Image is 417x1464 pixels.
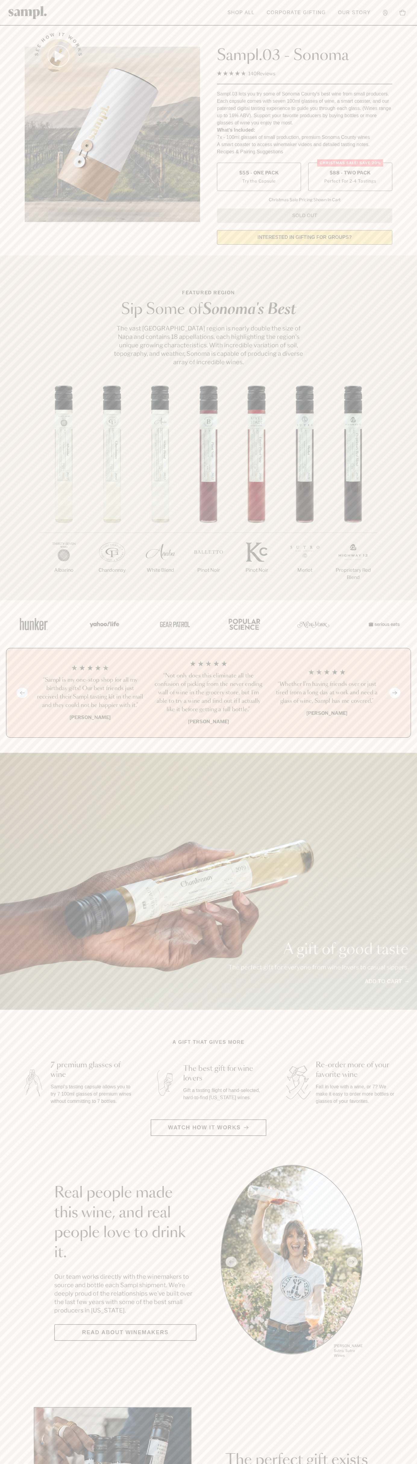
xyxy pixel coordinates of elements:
strong: What’s Included: [217,127,255,133]
div: 140Reviews [217,70,275,78]
button: Watch how it works [151,1119,266,1136]
li: A smart coaster to access winemaker videos and detailed tasting notes. [217,141,392,148]
h3: “Sampl is my one-stop shop for all my birthday gifts! Our best friends just received their Sampl ... [36,676,145,710]
small: Try the Capsule [242,178,276,184]
p: The vast [GEOGRAPHIC_DATA] region is nearly double the size of Napa and contains 18 appellations,... [112,324,305,366]
p: Proprietary Red Blend [329,567,377,581]
p: Fall in love with a wine, or 7? We make it easy to order more bottles or glasses of your favorites. [316,1083,398,1105]
li: 2 / 7 [88,386,136,593]
li: 2 / 4 [154,660,263,725]
a: interested in gifting for groups? [217,230,392,245]
li: Christmas Sale Pricing Shown In Cart [266,197,343,202]
span: Reviews [257,71,275,77]
div: slide 1 [221,1165,363,1359]
a: Read about Winemakers [54,1324,196,1341]
img: Artboard_6_04f9a106-072f-468a-bdd7-f11783b05722_x450.png [86,611,122,637]
p: Pinot Noir [184,567,233,574]
b: [PERSON_NAME] [306,710,347,716]
h3: “Whether I'm having friends over or just tired from a long day at work and need a glass of wine, ... [272,680,381,705]
span: $55 - One Pack [239,170,279,176]
p: Pinot Noir [233,567,281,574]
li: 7 / 7 [329,386,377,600]
h2: A gift that gives more [173,1039,245,1046]
img: Artboard_4_28b4d326-c26e-48f9-9c80-911f17d6414e_x450.png [225,611,262,637]
small: Perfect For 2-4 Tastings [324,178,376,184]
h3: The best gift for wine lovers [183,1064,265,1083]
span: $88 - Two Pack [330,170,371,176]
li: 7x - 100ml glasses of small production, premium Sonoma County wines [217,134,392,141]
div: Sampl.03 lets you try some of Sonoma County's best wine from small producers. Each capsule comes ... [217,90,392,127]
span: 140 [248,71,257,77]
button: See how it works [42,39,75,73]
p: Gift a tasting flight of hand-selected, hard-to-find [US_STATE] wines. [183,1087,265,1101]
img: Artboard_5_7fdae55a-36fd-43f7-8bfd-f74a06a2878e_x450.png [155,611,192,637]
div: Christmas SALE! Save 20% [317,159,383,167]
li: Recipes & Pairing Suggestions [217,148,392,155]
p: Our team works directly with the winemakers to source and bottle each Sampl shipment. We’re deepl... [54,1272,196,1315]
h2: Sip Some of [112,302,305,317]
p: Chardonnay [88,567,136,574]
p: Merlot [281,567,329,574]
li: 6 / 7 [281,386,329,593]
b: [PERSON_NAME] [70,715,111,720]
h1: Sampl.03 - Sonoma [217,47,392,65]
li: 1 / 7 [40,386,88,593]
p: Sampl's tasting capsule allows you to try 7 100ml glasses of premium wines without committing to ... [51,1083,133,1105]
h3: Re-order more of your favorite wine [316,1060,398,1080]
li: 3 / 4 [272,660,381,725]
li: 5 / 7 [233,386,281,593]
img: Artboard_7_5b34974b-f019-449e-91fb-745f8d0877ee_x450.png [365,611,401,637]
p: Featured Region [112,289,305,296]
b: [PERSON_NAME] [188,719,229,724]
img: Sampl.03 - Sonoma [25,47,200,222]
p: The perfect gift for everyone from wine lovers to casual sippers. [228,963,409,971]
img: Artboard_1_c8cd28af-0030-4af1-819c-248e302c7f06_x450.png [16,611,52,637]
ul: carousel [221,1165,363,1359]
h2: Real people made this wine, and real people love to drink it. [54,1183,196,1263]
em: Sonoma's Best [202,302,296,317]
a: Add to cart [365,978,409,986]
p: A gift of good taste [228,943,409,957]
img: Artboard_3_0b291449-6e8c-4d07-b2c2-3f3601a19cd1_x450.png [295,611,331,637]
button: Sold Out [217,208,392,223]
button: Next slide [389,688,400,698]
p: White Blend [136,567,184,574]
li: 4 / 7 [184,386,233,593]
li: 1 / 4 [36,660,145,725]
a: Corporate Gifting [264,6,329,19]
img: Sampl logo [8,6,47,19]
button: Previous slide [17,688,28,698]
h3: 7 premium glasses of wine [51,1060,133,1080]
a: Shop All [224,6,258,19]
p: [PERSON_NAME] Sutro, Sutro Wines [334,1344,363,1358]
li: 3 / 7 [136,386,184,593]
h3: “Not only does this eliminate all the confusion of picking from the never ending wall of wine in ... [154,672,263,714]
a: Our Story [335,6,374,19]
p: Albarino [40,567,88,574]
